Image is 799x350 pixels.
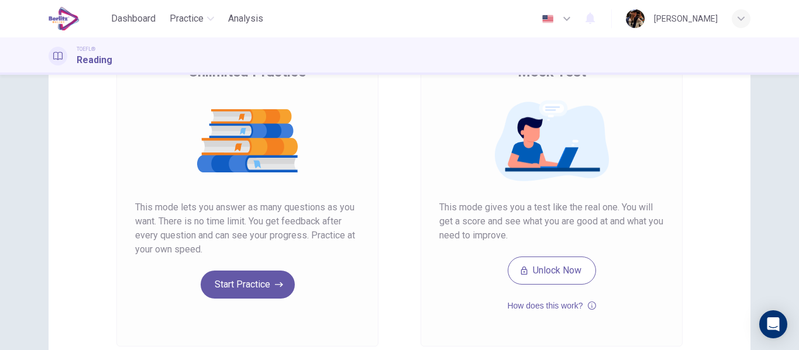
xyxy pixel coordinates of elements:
button: Practice [165,8,219,29]
img: EduSynch logo [49,7,80,30]
a: EduSynch logo [49,7,106,30]
button: Analysis [223,8,268,29]
button: Dashboard [106,8,160,29]
div: Open Intercom Messenger [759,310,787,338]
button: Start Practice [201,271,295,299]
span: This mode gives you a test like the real one. You will get a score and see what you are good at a... [439,200,664,242]
span: Practice [170,12,204,26]
span: Dashboard [111,12,156,26]
span: TOEFL® [77,45,95,53]
img: Profile picture [626,9,645,28]
button: Unlock Now [508,257,596,285]
img: en [540,15,555,23]
span: Analysis [228,12,263,26]
h1: Reading [77,53,112,67]
div: [PERSON_NAME] [654,12,718,26]
span: This mode lets you answer as many questions as you want. There is no time limit. You get feedback... [135,200,360,257]
button: How does this work? [507,299,595,313]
